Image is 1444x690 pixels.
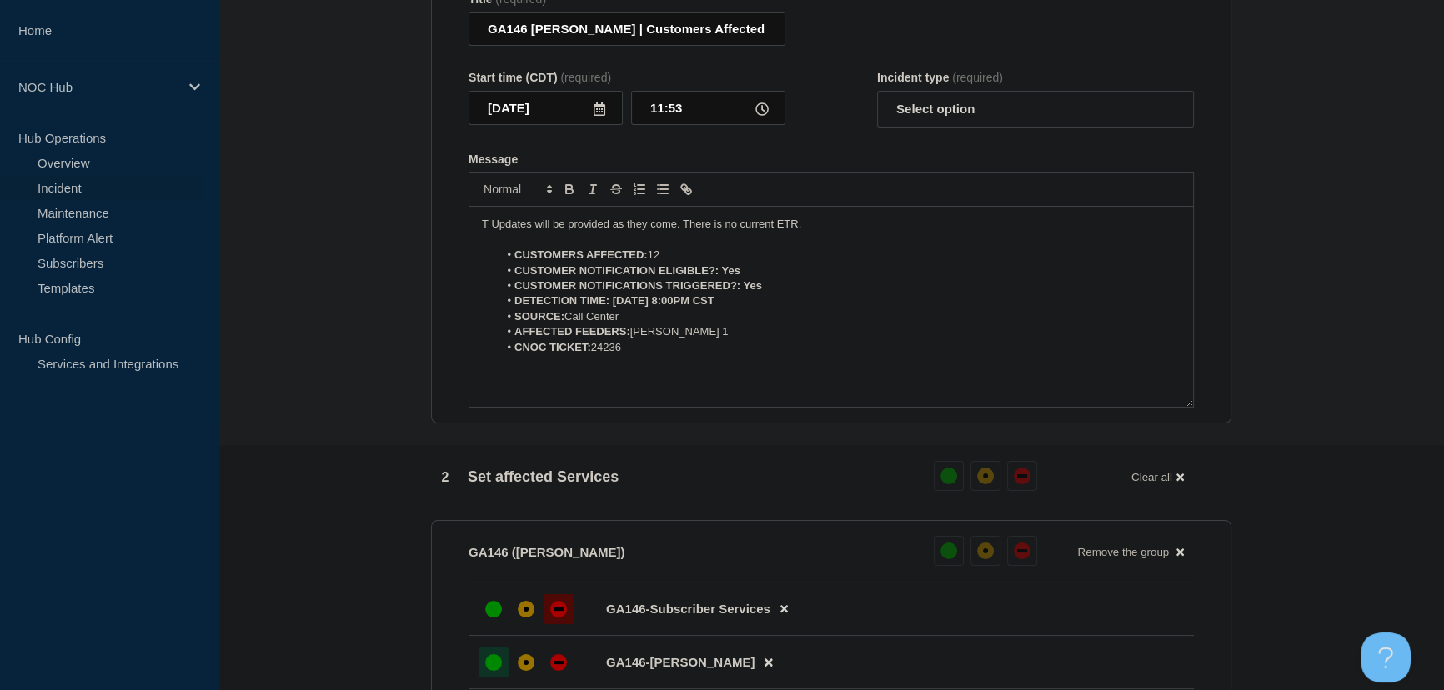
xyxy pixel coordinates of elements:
[558,179,581,199] button: Toggle bold text
[877,71,1194,84] div: Incident type
[581,179,604,199] button: Toggle italic text
[940,542,957,559] div: up
[952,71,1003,84] span: (required)
[469,207,1193,407] div: Message
[550,601,567,617] div: down
[499,309,1181,324] li: Call Center
[651,179,674,199] button: Toggle bulleted list
[499,247,1181,262] li: 12
[606,655,755,669] span: GA146-[PERSON_NAME]
[499,324,1181,339] li: [PERSON_NAME] 1
[514,341,591,353] strong: CNOC TICKET:
[1007,536,1037,566] button: down
[550,654,567,671] div: down
[18,80,178,94] p: NOC Hub
[514,248,648,261] strong: CUSTOMERS AFFECTED:
[1014,542,1030,559] div: down
[514,264,740,277] strong: CUSTOMER NOTIFICATION ELIGIBLE?: Yes
[469,71,785,84] div: Start time (CDT)
[940,467,957,484] div: up
[606,602,770,616] span: GA146-Subscriber Services
[1361,632,1411,682] iframe: Help Scout Beacon - Open
[485,654,502,671] div: up
[499,340,1181,355] li: 24236
[674,179,698,199] button: Toggle link
[518,601,534,617] div: affected
[934,536,964,566] button: up
[482,217,1181,232] p: T Updates will be provided as they come. There is no current ETR.
[877,91,1194,127] select: Incident type
[604,179,628,199] button: Toggle strikethrough text
[1007,461,1037,491] button: down
[485,601,502,617] div: up
[514,325,630,337] strong: AFFECTED FEEDERS:
[469,152,1194,166] div: Message
[514,294,714,307] strong: DETECTION TIME: [DATE] 8:00PM CST
[970,536,1000,566] button: affected
[514,279,762,292] strong: CUSTOMER NOTIFICATIONS TRIGGERED?: Yes
[469,545,625,559] p: GA146 ([PERSON_NAME])
[628,179,651,199] button: Toggle ordered list
[1077,546,1169,558] span: Remove the group
[970,461,1000,491] button: affected
[469,91,623,125] input: YYYY-MM-DD
[977,542,994,559] div: affected
[560,71,611,84] span: (required)
[1121,461,1194,493] button: Clear all
[977,467,994,484] div: affected
[476,179,558,199] span: Font size
[518,654,534,671] div: affected
[469,12,785,46] input: Title
[431,463,619,492] div: Set affected Services
[514,310,564,322] strong: SOURCE:
[631,91,785,125] input: HH:MM
[1014,467,1030,484] div: down
[1067,536,1194,568] button: Remove the group
[431,463,459,492] span: 2
[934,461,964,491] button: up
